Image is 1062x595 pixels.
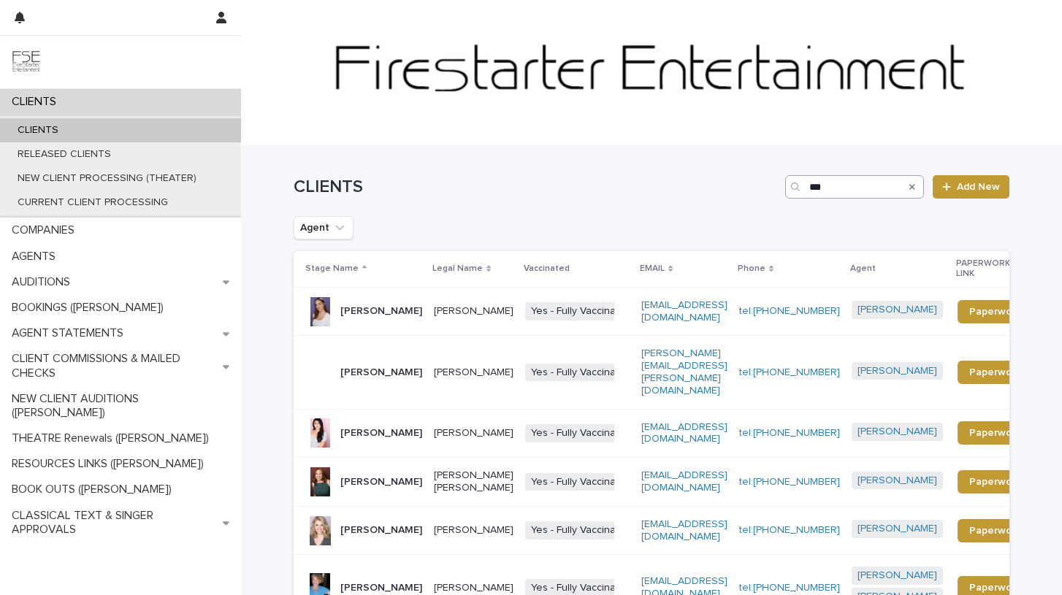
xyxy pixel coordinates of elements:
[434,524,513,537] p: [PERSON_NAME]
[6,301,175,315] p: BOOKINGS ([PERSON_NAME])
[738,261,765,277] p: Phone
[969,307,1021,317] span: Paperwork
[434,582,513,594] p: [PERSON_NAME]
[958,421,1033,445] a: Paperwork
[857,569,937,582] a: [PERSON_NAME]
[294,177,779,198] h1: CLIENTS
[739,477,840,487] a: tel:[PHONE_NUMBER]
[524,261,570,277] p: Vaccinated
[6,326,135,340] p: AGENT STATEMENTS
[340,524,422,537] p: [PERSON_NAME]
[6,352,223,380] p: CLIENT COMMISSIONS & MAILED CHECKS
[294,409,1056,458] tr: [PERSON_NAME][PERSON_NAME]Yes - Fully Vaccinated[EMAIL_ADDRESS][DOMAIN_NAME]tel:[PHONE_NUMBER][PE...
[6,509,223,537] p: CLASSICAL TEXT & SINGER APPROVALS
[434,305,513,318] p: [PERSON_NAME]
[958,300,1033,323] a: Paperwork
[525,521,637,540] span: Yes - Fully Vaccinated
[958,470,1033,494] a: Paperwork
[957,182,1000,192] span: Add New
[6,148,123,161] p: RELEASED CLIENTS
[294,287,1056,336] tr: [PERSON_NAME][PERSON_NAME]Yes - Fully Vaccinated[EMAIL_ADDRESS][DOMAIN_NAME]tel:[PHONE_NUMBER][PE...
[933,175,1009,199] a: Add New
[956,256,1025,283] p: PAPERWORK LINK
[785,175,924,199] input: Search
[305,261,359,277] p: Stage Name
[857,426,937,438] a: [PERSON_NAME]
[294,506,1056,555] tr: [PERSON_NAME][PERSON_NAME]Yes - Fully Vaccinated[EMAIL_ADDRESS][DOMAIN_NAME]tel:[PHONE_NUMBER][PE...
[432,261,483,277] p: Legal Name
[294,458,1056,507] tr: [PERSON_NAME][PERSON_NAME] [PERSON_NAME]Yes - Fully Vaccinated[EMAIL_ADDRESS][DOMAIN_NAME]tel:[PH...
[294,336,1056,409] tr: [PERSON_NAME][PERSON_NAME]Yes - Fully Vaccinated[PERSON_NAME][EMAIL_ADDRESS][PERSON_NAME][DOMAIN_...
[525,424,637,442] span: Yes - Fully Vaccinated
[434,427,513,439] p: [PERSON_NAME]
[739,367,840,377] a: tel:[PHONE_NUMBER]
[434,469,513,494] p: [PERSON_NAME] [PERSON_NAME]
[294,216,354,239] button: Agent
[6,431,221,445] p: THEATRE Renewals ([PERSON_NAME])
[857,365,937,377] a: [PERSON_NAME]
[6,250,67,264] p: AGENTS
[641,422,727,445] a: [EMAIL_ADDRESS][DOMAIN_NAME]
[739,583,840,593] a: tel:[PHONE_NUMBER]
[434,366,513,379] p: [PERSON_NAME]
[6,196,180,209] p: CURRENT CLIENT PROCESSING
[857,304,937,316] a: [PERSON_NAME]
[6,95,68,109] p: CLIENTS
[525,364,637,382] span: Yes - Fully Vaccinated
[12,47,41,77] img: 9JgRvJ3ETPGCJDhvPVA5
[6,275,82,289] p: AUDITIONS
[525,473,637,491] span: Yes - Fully Vaccinated
[6,223,86,237] p: COMPANIES
[969,477,1021,487] span: Paperwork
[850,261,876,277] p: Agent
[958,519,1033,542] a: Paperwork
[739,428,840,438] a: tel:[PHONE_NUMBER]
[340,427,422,439] p: [PERSON_NAME]
[641,300,727,323] a: [EMAIL_ADDRESS][DOMAIN_NAME]
[969,428,1021,438] span: Paperwork
[969,367,1021,377] span: Paperwork
[6,392,241,420] p: NEW CLIENT AUDITIONS ([PERSON_NAME])
[969,526,1021,536] span: Paperwork
[340,582,422,594] p: [PERSON_NAME]
[6,457,215,471] p: RESOURCES LINKS ([PERSON_NAME])
[857,475,937,487] a: [PERSON_NAME]
[340,476,422,488] p: [PERSON_NAME]
[340,366,422,379] p: [PERSON_NAME]
[857,523,937,535] a: [PERSON_NAME]
[6,172,208,185] p: NEW CLIENT PROCESSING (THEATER)
[641,348,727,395] a: [PERSON_NAME][EMAIL_ADDRESS][PERSON_NAME][DOMAIN_NAME]
[958,361,1033,384] a: Paperwork
[640,261,665,277] p: EMAIL
[969,583,1021,593] span: Paperwork
[739,525,840,535] a: tel:[PHONE_NUMBER]
[641,519,727,542] a: [EMAIL_ADDRESS][DOMAIN_NAME]
[525,302,637,320] span: Yes - Fully Vaccinated
[6,124,70,137] p: CLIENTS
[641,470,727,493] a: [EMAIL_ADDRESS][DOMAIN_NAME]
[739,306,840,316] a: tel:[PHONE_NUMBER]
[340,305,422,318] p: [PERSON_NAME]
[6,483,183,496] p: BOOK OUTS ([PERSON_NAME])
